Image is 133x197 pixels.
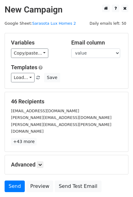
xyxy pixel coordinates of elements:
[44,73,60,82] button: Save
[32,21,76,26] a: Sarasota Lux Homes 2
[11,64,37,70] a: Templates
[11,39,62,46] h5: Variables
[11,122,111,134] small: [PERSON_NAME][EMAIL_ADDRESS][PERSON_NAME][DOMAIN_NAME]
[11,73,35,82] a: Load...
[11,161,122,168] h5: Advanced
[71,39,122,46] h5: Email column
[11,109,79,113] small: [EMAIL_ADDRESS][DOMAIN_NAME]
[5,181,25,192] a: Send
[26,181,53,192] a: Preview
[11,48,48,58] a: Copy/paste...
[5,21,76,26] small: Google Sheet:
[11,98,122,105] h5: 46 Recipients
[55,181,101,192] a: Send Test Email
[87,21,128,26] a: Daily emails left: 50
[87,20,128,27] span: Daily emails left: 50
[11,115,112,120] small: [PERSON_NAME][EMAIL_ADDRESS][DOMAIN_NAME]
[11,138,37,145] a: +43 more
[5,5,128,15] h2: New Campaign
